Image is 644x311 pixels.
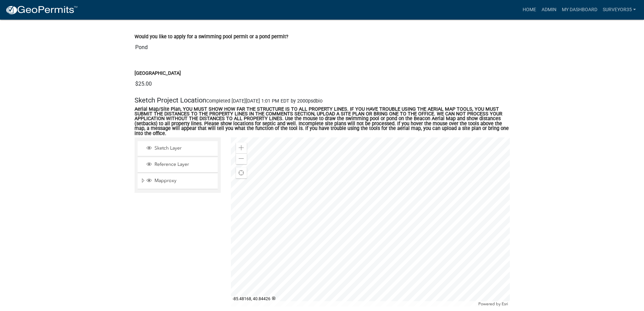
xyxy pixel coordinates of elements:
label: Aerial Map/Site Plan, YOU MUST SHOW HOW FAR THE STRUCTURE IS TO ALL PROPERTY LINES. IF YOU HAVE T... [135,107,510,136]
span: Mapproxy [153,178,215,184]
ul: Layer List [137,139,218,191]
label: [GEOGRAPHIC_DATA] [135,71,181,76]
div: Powered by [477,301,510,307]
a: My Dashboard [559,3,600,16]
a: Esri [502,302,508,306]
span: Completed [DATE][DATE] 1:01 PM EDT by 2000psdbio [206,98,323,104]
span: Reference Layer [153,161,215,168]
div: Zoom in [236,142,247,153]
div: Mapproxy [145,178,215,184]
div: Sketch Layer [145,145,215,152]
div: Reference Layer [145,161,215,168]
li: Reference Layer [138,157,218,173]
span: Expand [140,178,145,185]
a: surveyor35 [600,3,639,16]
li: Sketch Layer [138,141,218,156]
span: Sketch Layer [153,145,215,151]
div: Find my location [236,168,247,178]
div: Zoom out [236,153,247,164]
a: Home [520,3,539,16]
a: Admin [539,3,559,16]
li: Mapproxy [138,174,218,189]
label: Would you like to apply for a swimming pool permit or a pond permit? [135,35,288,39]
h5: Sketch Project Location [135,96,510,104]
